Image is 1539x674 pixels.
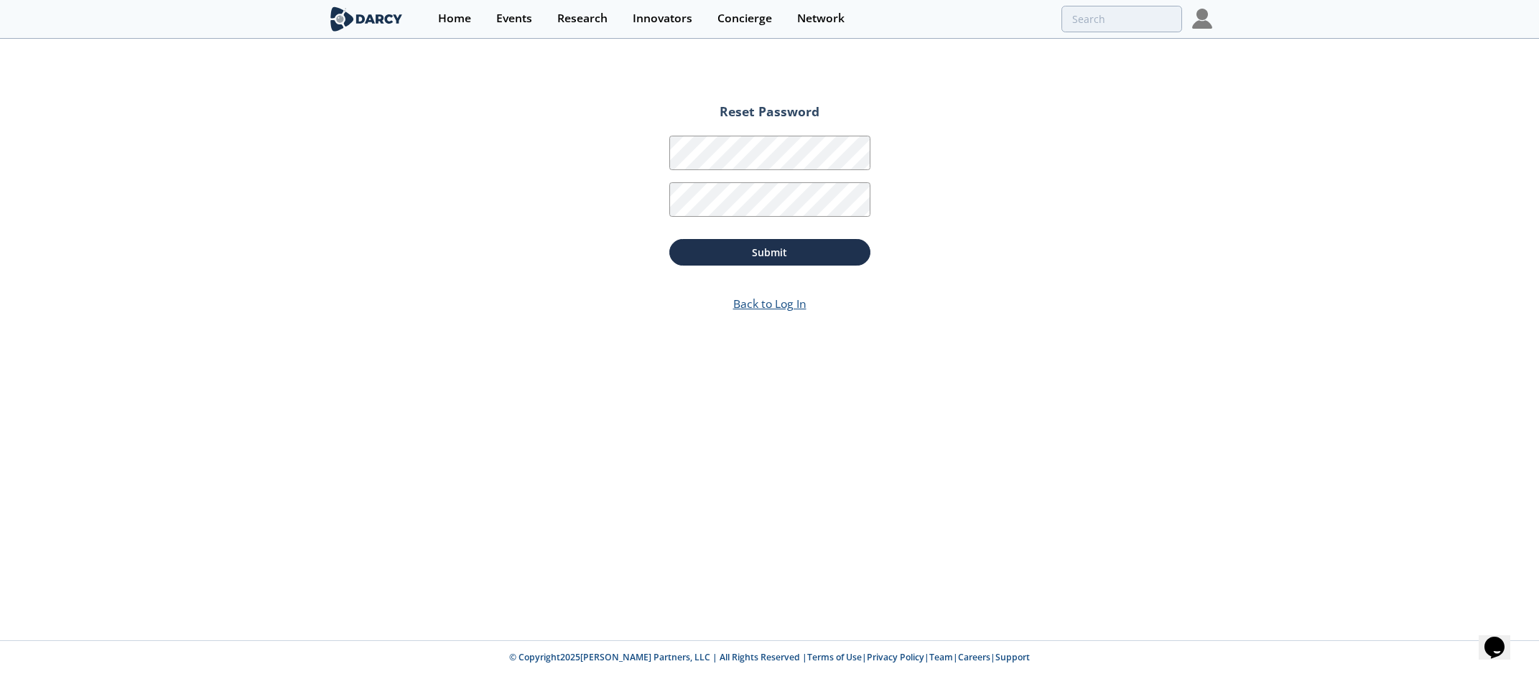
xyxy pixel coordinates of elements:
button: Submit [669,239,870,266]
a: Terms of Use [807,651,862,663]
div: Research [557,13,608,24]
a: Support [995,651,1030,663]
div: Innovators [633,13,692,24]
div: Network [797,13,845,24]
div: Events [496,13,532,24]
a: Privacy Policy [867,651,924,663]
div: Home [438,13,471,24]
p: © Copyright 2025 [PERSON_NAME] Partners, LLC | All Rights Reserved | | | | | [238,651,1301,664]
a: Careers [958,651,990,663]
h2: Reset Password [669,106,870,128]
div: Concierge [717,13,772,24]
img: Profile [1192,9,1212,29]
input: Advanced Search [1061,6,1182,32]
img: logo-wide.svg [327,6,406,32]
a: Back to Log In [733,296,806,312]
iframe: chat widget [1479,617,1525,660]
a: Team [929,651,953,663]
